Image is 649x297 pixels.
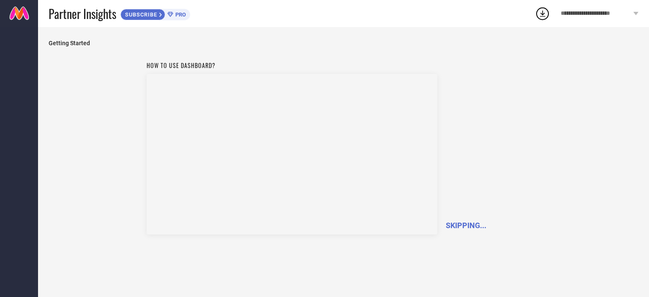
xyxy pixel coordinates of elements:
span: Getting Started [49,40,638,46]
span: Partner Insights [49,5,116,22]
span: SKIPPING... [446,221,486,230]
h1: How to use dashboard? [147,61,437,70]
span: PRO [173,11,186,18]
div: Open download list [535,6,550,21]
a: SUBSCRIBEPRO [120,7,190,20]
iframe: Workspace Section [147,74,437,234]
span: SUBSCRIBE [121,11,159,18]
